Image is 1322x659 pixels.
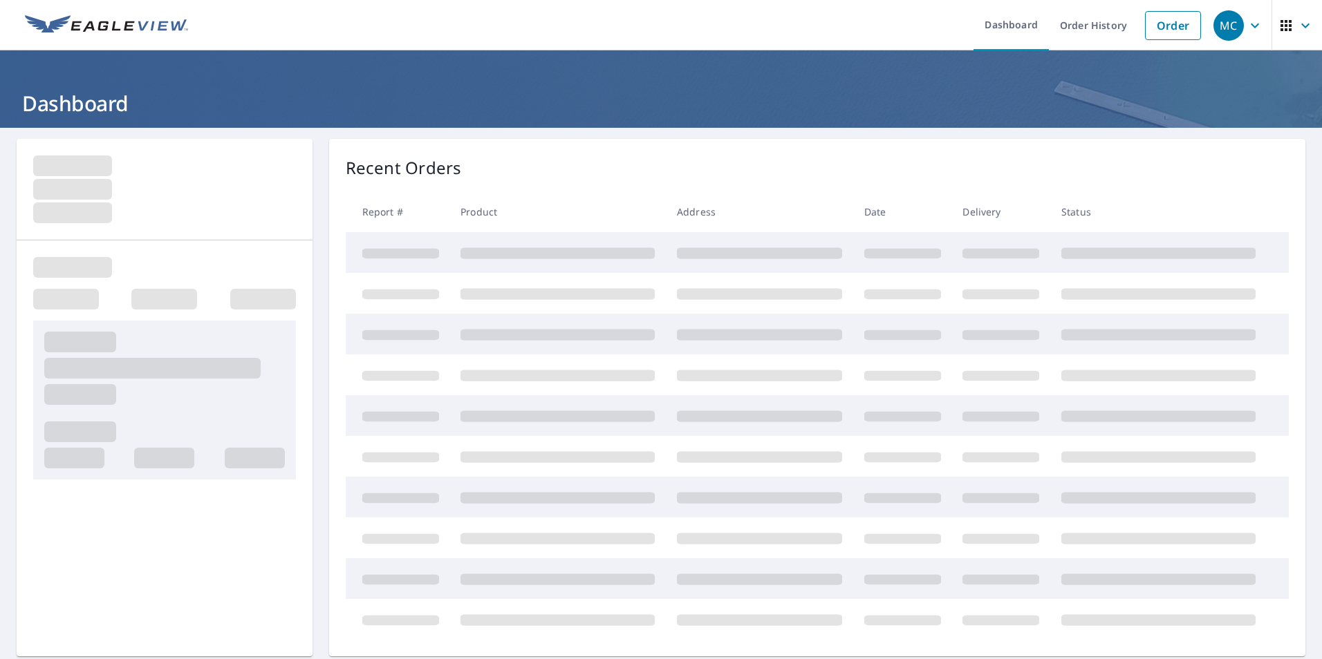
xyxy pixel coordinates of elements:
div: MC [1213,10,1244,41]
a: Order [1145,11,1201,40]
th: Product [449,191,666,232]
th: Report # [346,191,450,232]
th: Address [666,191,853,232]
th: Date [853,191,952,232]
img: EV Logo [25,15,188,36]
h1: Dashboard [17,89,1305,117]
th: Status [1050,191,1267,232]
th: Delivery [951,191,1050,232]
p: Recent Orders [346,155,462,180]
